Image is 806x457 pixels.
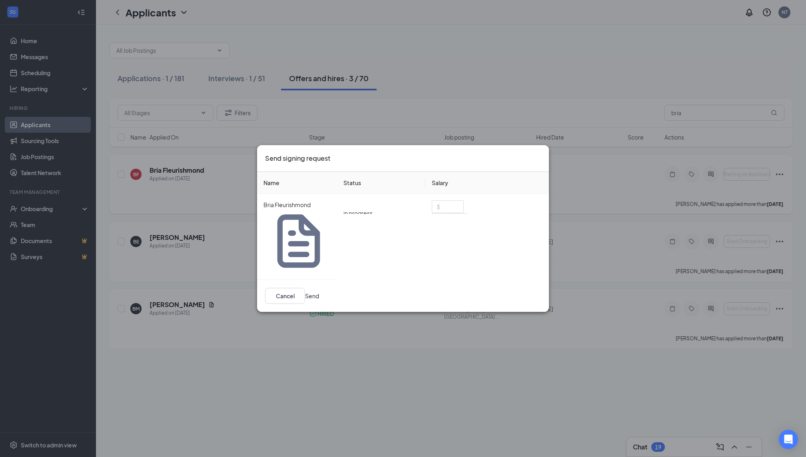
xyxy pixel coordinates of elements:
svg: Document [267,209,331,273]
div: Loading offer data. [257,172,549,280]
div: Open Intercom Messenger [779,430,798,449]
button: Cancel [265,288,305,304]
th: Salary [425,172,549,194]
h3: Send signing request [265,153,330,164]
p: Bria Fleurishmond [263,200,331,209]
th: Status [337,172,425,194]
button: Send [305,291,319,300]
td: in progress [337,194,425,233]
input: $ [432,201,463,213]
th: Name [257,172,337,194]
span: hour [437,214,449,226]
